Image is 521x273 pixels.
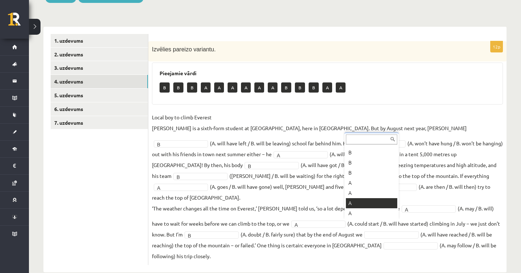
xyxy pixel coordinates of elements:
div: B [346,158,397,168]
div: B [346,168,397,178]
div: B [346,148,397,158]
div: A [346,198,397,208]
div: A [346,208,397,218]
div: A [346,178,397,188]
div: A [346,188,397,198]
